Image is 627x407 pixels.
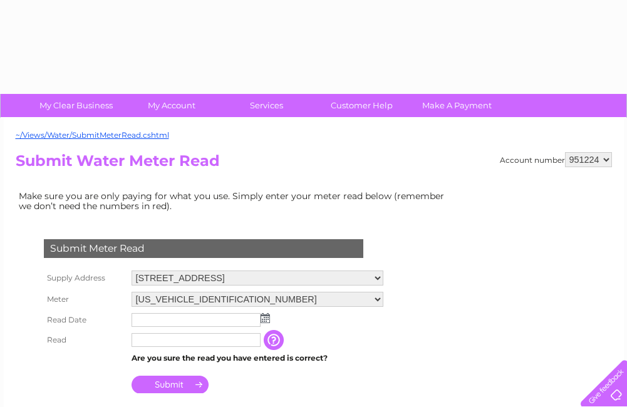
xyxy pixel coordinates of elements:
td: Make sure you are only paying for what you use. Simply enter your meter read below (remember we d... [16,188,454,214]
th: Read [41,330,128,350]
th: Read Date [41,310,128,330]
div: Submit Meter Read [44,239,363,258]
td: Are you sure the read you have entered is correct? [128,350,386,366]
a: My Clear Business [24,94,128,117]
input: Information [264,330,286,350]
a: My Account [120,94,223,117]
th: Meter [41,289,128,310]
a: Services [215,94,318,117]
input: Submit [132,376,209,393]
h2: Submit Water Meter Read [16,152,612,176]
a: Customer Help [310,94,413,117]
div: Account number [500,152,612,167]
th: Supply Address [41,267,128,289]
a: ~/Views/Water/SubmitMeterRead.cshtml [16,130,169,140]
img: ... [261,313,270,323]
a: Make A Payment [405,94,509,117]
